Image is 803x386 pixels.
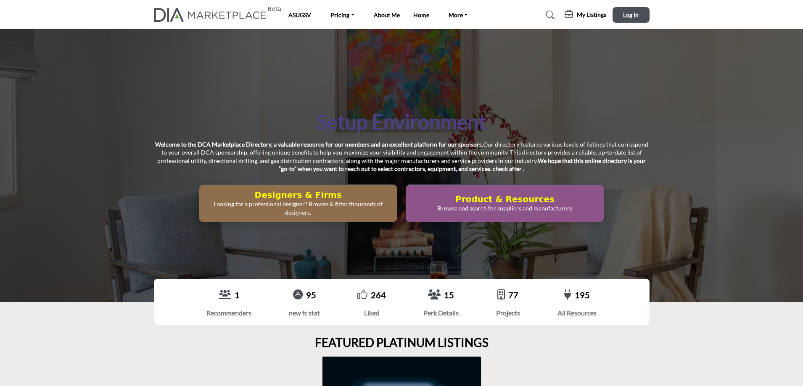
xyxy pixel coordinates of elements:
a: 15 [444,290,454,300]
a: ASUGSV [288,11,311,18]
h2: FEATURED PLATINUM LISTINGS [315,336,489,350]
div: Projects [496,308,520,318]
a: Pricing [325,9,360,21]
div: My Listings [565,10,606,20]
button: Designers & Firms Looking for a professional designer? Browse & filter thousands of designers. [199,184,397,222]
a: 77 [508,290,518,300]
a: View Recommenders [219,289,231,301]
a: 264 [371,290,386,300]
div: Perk Details [423,308,459,318]
i: Go to Liked [357,289,367,299]
a: 195 [575,290,590,300]
p: Browse and search for suppliers and manufacturers [409,204,601,213]
p: Our directory features various levels of listings that correspond to your overall DCA sponsorship... [154,140,650,173]
h6: Beta [268,5,281,13]
h1: Setup Environment [317,109,486,135]
strong: Welcome to the DCA Marketplace Directory, a valuable resource for our members and an excellent pl... [155,141,483,148]
a: 95 [306,290,316,300]
a: 1 [235,290,240,300]
h2: Product & Resources [409,194,601,204]
div: new fc stat [289,308,320,318]
button: Log In [613,7,650,23]
a: More [443,9,474,21]
a: Beta [154,8,271,22]
h5: My Listings [577,11,606,18]
img: Site Logo [154,8,271,22]
button: Product & Resources Browse and search for suppliers and manufacturers [406,184,604,222]
div: All Resources [557,308,597,318]
a: Home [413,11,429,18]
a: About Me [374,11,400,18]
a: Search [538,8,560,22]
p: Looking for a professional designer? Browse & filter thousands of designers. [202,200,394,216]
span: Log In [623,11,639,18]
div: Recommenders [206,308,251,318]
h2: Designers & Firms [202,190,394,200]
div: Liked [357,308,386,318]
